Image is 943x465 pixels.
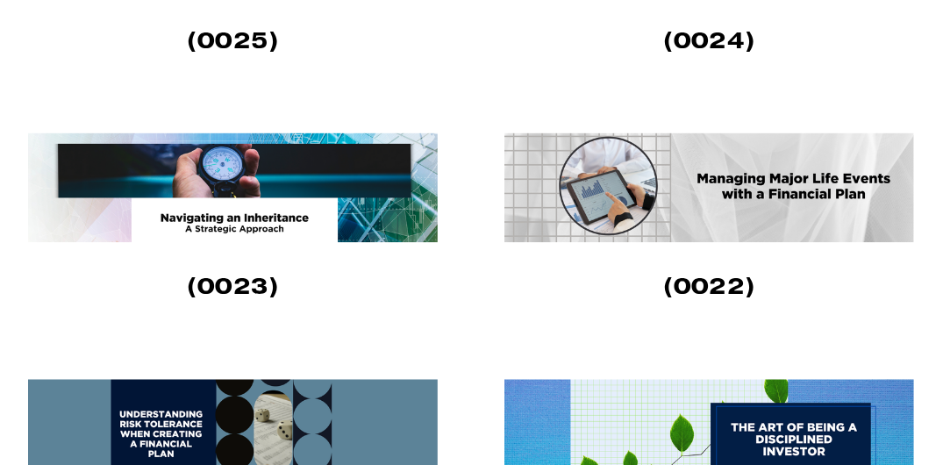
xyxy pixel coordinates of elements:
strong: (0024) [663,25,756,55]
img: Maximize Your Inheritance: Smart Strategies for Long-Term Wealth (0023) Inheriting wealth often m... [28,132,441,242]
strong: (0023) [187,271,280,301]
strong: (0022) [663,271,756,301]
img: Life's Big Moments: Is Your Financial Plan Ready? (0022) Life is full of significant events – som... [504,132,918,242]
strong: (0025) [187,25,280,55]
